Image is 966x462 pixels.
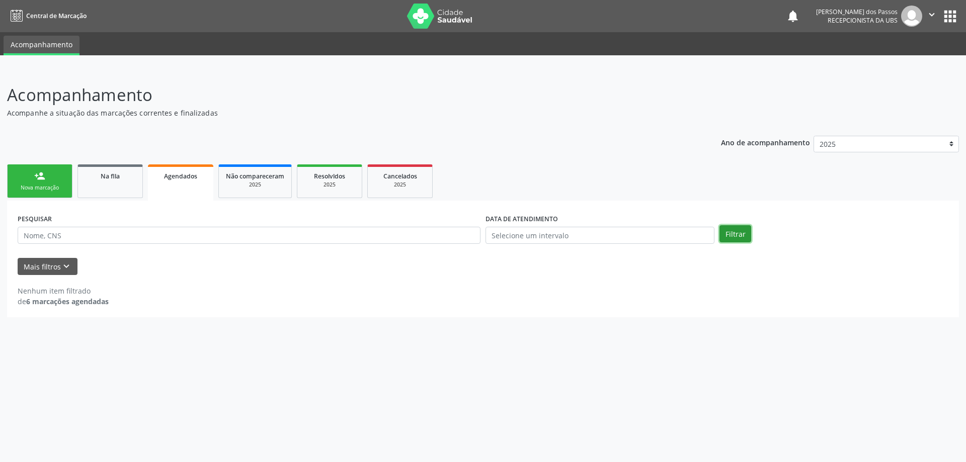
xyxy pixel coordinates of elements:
div: person_add [34,170,45,181]
p: Ano de acompanhamento [721,136,810,148]
input: Nome, CNS [18,227,480,244]
input: Selecione um intervalo [486,227,714,244]
button: Filtrar [719,225,751,242]
a: Acompanhamento [4,36,79,55]
div: 2025 [226,181,284,189]
i: keyboard_arrow_down [61,261,72,272]
span: Não compareceram [226,172,284,180]
div: Nenhum item filtrado [18,286,109,296]
p: Acompanhe a situação das marcações correntes e finalizadas [7,108,673,118]
div: 2025 [375,181,425,189]
img: img [901,6,922,27]
span: Recepcionista da UBS [828,16,898,25]
div: 2025 [304,181,355,189]
button:  [922,6,941,27]
label: DATA DE ATENDIMENTO [486,211,558,227]
p: Acompanhamento [7,82,673,108]
button: apps [941,8,959,25]
div: de [18,296,109,307]
span: Resolvidos [314,172,345,180]
i:  [926,9,937,20]
div: Nova marcação [15,184,65,192]
label: PESQUISAR [18,211,52,227]
div: [PERSON_NAME] dos Passos [816,8,898,16]
strong: 6 marcações agendadas [26,297,109,306]
span: Cancelados [383,172,417,180]
button: notifications [786,9,800,23]
span: Agendados [164,172,197,180]
button: Mais filtroskeyboard_arrow_down [18,258,77,275]
span: Central de Marcação [26,12,87,20]
span: Na fila [101,172,120,180]
a: Central de Marcação [7,8,87,24]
